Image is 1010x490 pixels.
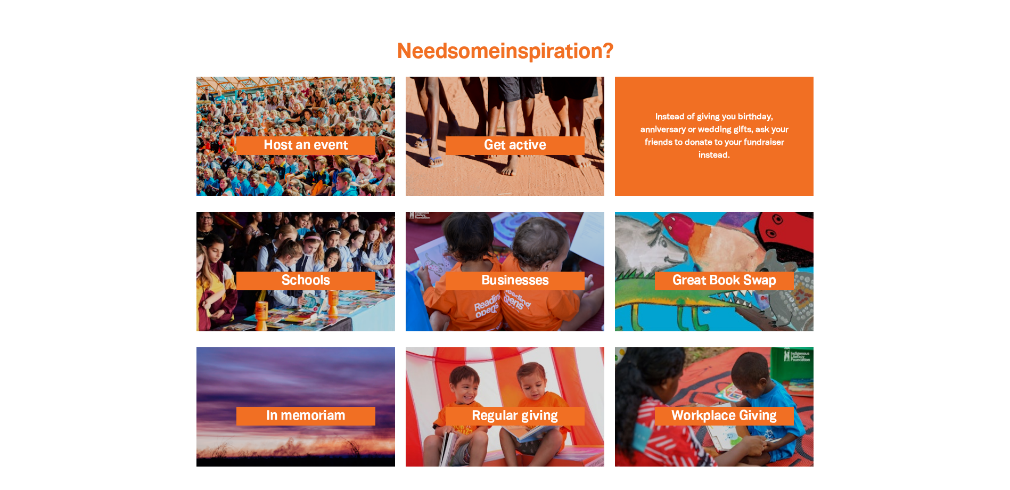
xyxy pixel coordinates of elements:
[445,136,584,155] span: Get active
[236,136,375,155] span: Host an event
[196,212,395,331] a: Schools
[615,212,814,331] a: Great Book Swap
[397,43,613,62] span: ed me ation?
[196,347,395,467] a: In memoriam
[445,407,584,426] span: Regular giving
[397,43,423,62] bbb: Ne
[406,212,604,331] a: Businesses
[236,272,375,290] span: Schools
[500,43,554,62] bbb: inspir
[406,77,604,196] a: Get active
[447,43,470,62] bbb: so
[615,347,814,467] a: Workplace Giving
[655,407,794,426] span: Workplace Giving
[406,347,604,467] a: Regular giving
[655,272,794,290] span: Great Book Swap
[236,407,375,426] span: In memoriam
[196,77,395,196] a: Host an event
[445,272,584,290] span: Businesses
